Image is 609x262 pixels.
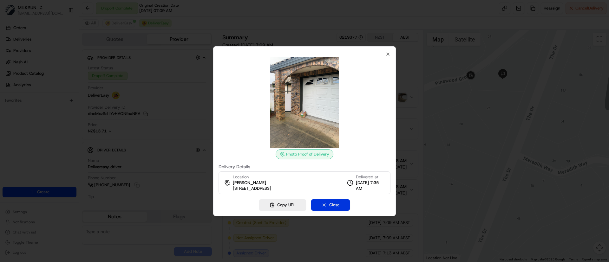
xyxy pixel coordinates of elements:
[233,186,271,191] span: [STREET_ADDRESS]
[311,199,350,211] button: Close
[259,199,306,211] button: Copy URL
[276,149,333,159] div: Photo Proof of Delivery
[356,174,385,180] span: Delivered at
[233,174,249,180] span: Location
[356,180,385,191] span: [DATE] 7:35 AM
[259,57,350,148] img: photo_proof_of_delivery image
[233,180,266,186] span: [PERSON_NAME]
[219,164,390,169] label: Delivery Details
